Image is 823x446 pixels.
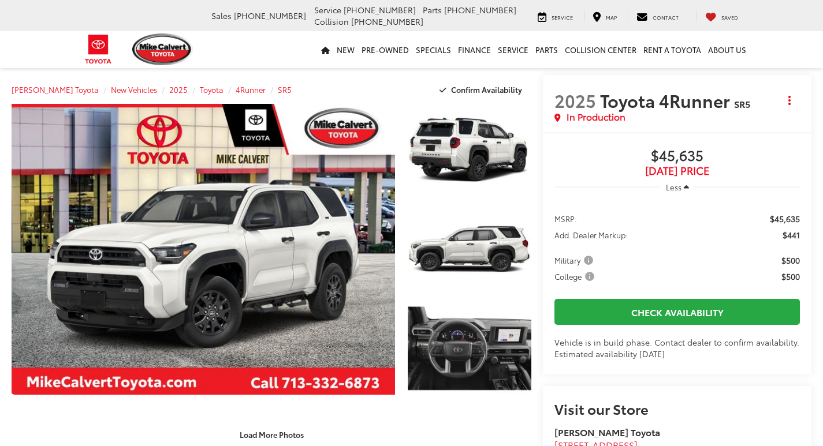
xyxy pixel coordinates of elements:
[236,84,266,95] a: 4Runner
[554,254,595,266] span: Military
[278,84,292,95] a: SR5
[423,4,442,16] span: Parts
[552,13,573,21] span: Service
[408,104,531,197] a: Expand Photo 1
[584,10,625,22] a: Map
[554,425,660,438] strong: [PERSON_NAME] Toyota
[554,88,596,113] span: 2025
[344,4,416,16] span: [PHONE_NUMBER]
[406,202,532,297] img: 2025 Toyota 4Runner SR5
[561,31,640,68] a: Collision Center
[234,10,306,21] span: [PHONE_NUMBER]
[788,96,791,105] span: dropdown dots
[444,4,516,16] span: [PHONE_NUMBER]
[211,10,232,21] span: Sales
[406,301,532,396] img: 2025 Toyota 4Runner SR5
[770,213,800,224] span: $45,635
[132,33,193,65] img: Mike Calvert Toyota
[111,84,157,95] a: New Vehicles
[408,203,531,296] a: Expand Photo 2
[232,424,312,444] button: Load More Photos
[169,84,188,95] a: 2025
[529,10,582,22] a: Service
[554,336,800,359] div: Vehicle is in build phase. Contact dealer to confirm availability. Estimated availability [DATE]
[554,213,577,224] span: MSRP:
[314,16,349,27] span: Collision
[554,229,628,241] span: Add. Dealer Markup:
[554,271,597,282] span: College
[781,271,800,282] span: $500
[451,84,522,95] span: Confirm Availability
[781,254,800,266] span: $500
[660,177,695,197] button: Less
[408,302,531,395] a: Expand Photo 3
[318,31,333,68] a: Home
[12,84,99,95] a: [PERSON_NAME] Toyota
[554,148,800,165] span: $45,635
[554,165,800,177] span: [DATE] PRICE
[554,401,800,416] h2: Visit our Store
[314,4,341,16] span: Service
[554,254,597,266] button: Military
[606,13,617,21] span: Map
[554,299,800,325] a: Check Availability
[406,103,532,198] img: 2025 Toyota 4Runner SR5
[628,10,687,22] a: Contact
[600,88,734,113] span: Toyota 4Runner
[554,271,598,282] button: College
[666,182,682,192] span: Less
[734,97,750,110] span: SR5
[433,80,532,100] button: Confirm Availability
[697,10,747,22] a: My Saved Vehicles
[358,31,412,68] a: Pre-Owned
[780,90,800,110] button: Actions
[721,13,738,21] span: Saved
[567,110,625,123] span: In Production
[705,31,750,68] a: About Us
[200,84,224,95] a: Toyota
[653,13,679,21] span: Contact
[455,31,494,68] a: Finance
[494,31,532,68] a: Service
[351,16,423,27] span: [PHONE_NUMBER]
[8,103,399,396] img: 2025 Toyota 4Runner SR5
[412,31,455,68] a: Specials
[640,31,705,68] a: Rent a Toyota
[12,104,395,395] a: Expand Photo 0
[532,31,561,68] a: Parts
[77,31,120,68] img: Toyota
[333,31,358,68] a: New
[783,229,800,241] span: $441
